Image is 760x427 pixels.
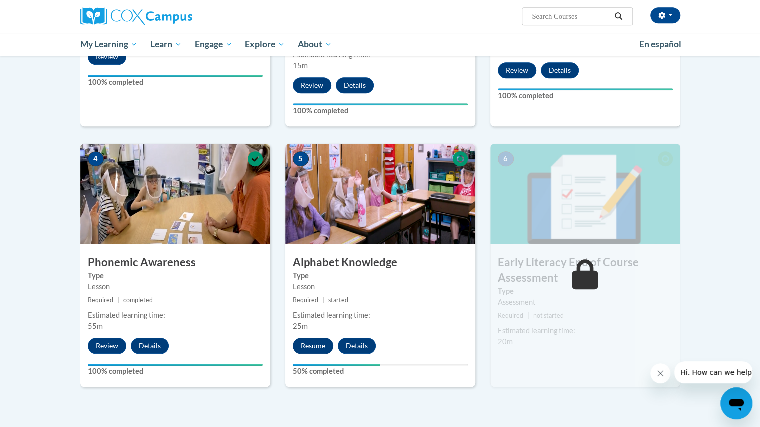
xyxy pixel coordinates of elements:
a: Learn [144,33,188,56]
div: Main menu [65,33,695,56]
button: Review [88,49,126,65]
a: My Learning [74,33,144,56]
div: Estimated learning time: [498,325,673,336]
img: Course Image [80,144,270,244]
span: | [117,296,119,304]
div: Assessment [498,297,673,308]
span: En español [639,39,681,49]
span: | [527,312,529,319]
span: Hi. How can we help? [6,7,81,15]
iframe: Button to launch messaging window [720,387,752,419]
span: My Learning [80,38,137,50]
a: Explore [238,33,291,56]
iframe: Close message [650,363,670,383]
label: 100% completed [293,105,468,116]
div: Your progress [88,75,263,77]
span: completed [123,296,153,304]
span: Engage [195,38,232,50]
img: Course Image [490,144,680,244]
span: 4 [88,151,104,166]
span: 55m [88,322,103,330]
a: About [291,33,338,56]
span: 6 [498,151,514,166]
button: Search [611,10,626,22]
button: Details [336,77,374,93]
span: Learn [150,38,182,50]
span: Required [293,296,318,304]
div: Lesson [88,281,263,292]
input: Search Courses [531,10,611,22]
label: 100% completed [498,90,673,101]
div: Your progress [293,103,468,105]
button: Review [293,77,331,93]
span: started [328,296,348,304]
label: Type [88,270,263,281]
button: Review [498,62,536,78]
div: Lesson [293,281,468,292]
img: Cox Campus [80,7,192,25]
button: Details [131,338,169,354]
span: Required [498,312,523,319]
span: not started [533,312,564,319]
img: Course Image [285,144,475,244]
h3: Phonemic Awareness [80,255,270,270]
button: Details [541,62,579,78]
span: Required [88,296,113,304]
a: Engage [188,33,239,56]
a: Cox Campus [80,7,270,25]
a: En español [633,34,688,55]
label: 100% completed [88,366,263,377]
h3: Early Literacy End of Course Assessment [490,255,680,286]
span: About [298,38,332,50]
span: 25m [293,322,308,330]
button: Account Settings [650,7,680,23]
div: Estimated learning time: [293,310,468,321]
iframe: Message from company [674,361,752,383]
div: Your progress [293,364,380,366]
button: Details [338,338,376,354]
h3: Alphabet Knowledge [285,255,475,270]
span: 20m [498,337,513,346]
div: Your progress [88,364,263,366]
label: Type [293,270,468,281]
div: Estimated learning time: [88,310,263,321]
label: Type [498,286,673,297]
label: 50% completed [293,366,468,377]
div: Your progress [498,88,673,90]
span: 5 [293,151,309,166]
span: Explore [245,38,285,50]
button: Resume [293,338,333,354]
label: 100% completed [88,77,263,88]
span: | [322,296,324,304]
span: 15m [293,61,308,70]
button: Review [88,338,126,354]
